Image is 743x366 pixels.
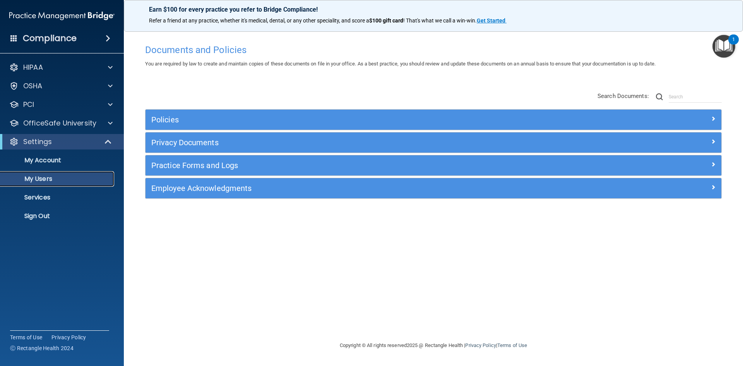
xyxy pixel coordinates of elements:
input: Search [669,91,722,103]
a: Policies [151,113,716,126]
span: You are required by law to create and maintain copies of these documents on file in your office. ... [145,61,656,67]
a: Privacy Policy [51,333,86,341]
span: Refer a friend at any practice, whether it's medical, dental, or any other speciality, and score a [149,17,369,24]
button: Open Resource Center, 1 new notification [712,35,735,58]
a: Terms of Use [497,342,527,348]
h4: Documents and Policies [145,45,722,55]
p: Earn $100 for every practice you refer to Bridge Compliance! [149,6,718,13]
a: Settings [9,137,112,146]
p: Settings [23,137,52,146]
a: Get Started [477,17,507,24]
img: PMB logo [9,8,115,24]
p: My Users [5,175,111,183]
p: PCI [23,100,34,109]
div: 1 [732,40,735,50]
p: OfficeSafe University [23,119,96,128]
span: Ⓒ Rectangle Health 2024 [10,344,74,352]
a: Practice Forms and Logs [151,159,716,172]
strong: Get Started [477,17,505,24]
p: HIPAA [23,63,43,72]
a: PCI [9,100,113,109]
div: Copyright © All rights reserved 2025 @ Rectangle Health | | [292,333,575,358]
h4: Compliance [23,33,77,44]
h5: Policies [151,115,572,124]
a: Privacy Policy [465,342,496,348]
a: OSHA [9,81,113,91]
span: Search Documents: [597,93,649,100]
a: OfficeSafe University [9,119,113,128]
span: ! That's what we call a win-win. [403,17,477,24]
a: HIPAA [9,63,113,72]
p: OSHA [23,81,43,91]
h5: Practice Forms and Logs [151,161,572,170]
a: Terms of Use [10,333,42,341]
p: Sign Out [5,212,111,220]
h5: Employee Acknowledgments [151,184,572,192]
h5: Privacy Documents [151,138,572,147]
a: Privacy Documents [151,136,716,149]
p: Services [5,194,111,201]
a: Employee Acknowledgments [151,182,716,194]
img: ic-search.3b580494.png [656,93,663,100]
strong: $100 gift card [369,17,403,24]
p: My Account [5,156,111,164]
